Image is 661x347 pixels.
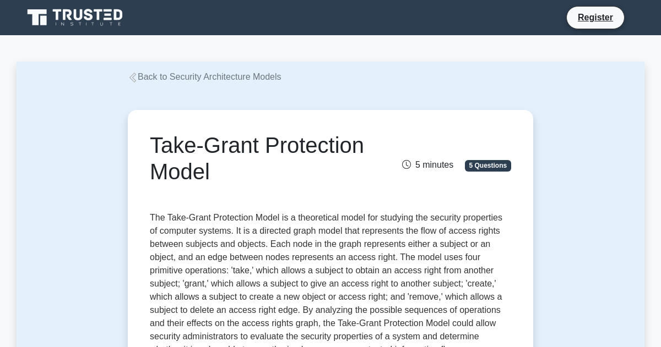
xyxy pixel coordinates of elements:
[465,160,511,171] span: 5 Questions
[571,10,620,24] a: Register
[128,72,281,81] a: Back to Security Architecture Models
[402,160,453,169] span: 5 minutes
[150,132,386,185] h1: Take-Grant Protection Model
